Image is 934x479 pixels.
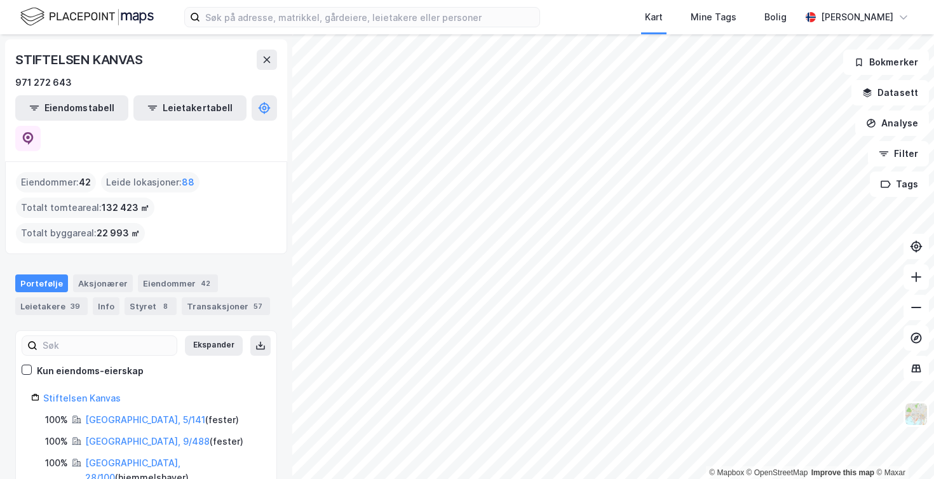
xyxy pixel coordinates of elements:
div: ( fester ) [85,412,239,428]
div: Leide lokasjoner : [101,172,200,192]
div: Leietakere [15,297,88,315]
div: STIFTELSEN KANVAS [15,50,146,70]
img: logo.f888ab2527a4732fd821a326f86c7f29.svg [20,6,154,28]
div: 100% [45,434,68,449]
div: Info [93,297,119,315]
div: 42 [198,277,213,290]
a: [GEOGRAPHIC_DATA], 9/488 [85,436,210,447]
a: [GEOGRAPHIC_DATA], 5/141 [85,414,205,425]
div: Portefølje [15,274,68,292]
button: Analyse [855,111,929,136]
a: Stiftelsen Kanvas [43,393,121,403]
div: Mine Tags [691,10,736,25]
input: Søk på adresse, matrikkel, gårdeiere, leietakere eller personer [200,8,539,27]
div: 100% [45,455,68,471]
a: Improve this map [811,468,874,477]
div: [PERSON_NAME] [821,10,893,25]
span: 88 [182,175,194,190]
a: Mapbox [709,468,744,477]
div: Bolig [764,10,787,25]
button: Tags [870,172,929,197]
button: Leietakertabell [133,95,247,121]
div: ( fester ) [85,434,243,449]
button: Datasett [851,80,929,105]
span: 42 [79,175,91,190]
button: Eiendomstabell [15,95,128,121]
div: 971 272 643 [15,75,72,90]
div: Kun eiendoms-eierskap [37,363,144,379]
div: Eiendommer [138,274,218,292]
div: 57 [251,300,265,313]
span: 132 423 ㎡ [102,200,149,215]
div: Transaksjoner [182,297,270,315]
button: Filter [868,141,929,166]
a: OpenStreetMap [747,468,808,477]
div: Totalt tomteareal : [16,198,154,218]
div: Eiendommer : [16,172,96,192]
button: Ekspander [185,335,243,356]
span: 22 993 ㎡ [97,226,140,241]
div: Kart [645,10,663,25]
div: 8 [159,300,172,313]
button: Bokmerker [843,50,929,75]
div: Styret [125,297,177,315]
div: Totalt byggareal : [16,223,145,243]
div: Kontrollprogram for chat [870,418,934,479]
iframe: Chat Widget [870,418,934,479]
div: 100% [45,412,68,428]
input: Søk [37,336,177,355]
div: Aksjonærer [73,274,133,292]
div: 39 [68,300,83,313]
img: Z [904,402,928,426]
